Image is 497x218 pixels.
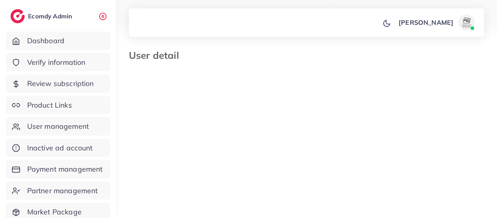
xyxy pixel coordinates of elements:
span: Payment management [27,164,103,174]
span: Partner management [27,186,98,196]
span: Review subscription [27,78,94,89]
a: Verify information [6,53,110,72]
span: Inactive ad account [27,143,93,153]
a: Partner management [6,182,110,200]
a: Dashboard [6,32,110,50]
a: Product Links [6,96,110,114]
a: Payment management [6,160,110,178]
a: logoEcomdy Admin [10,9,74,23]
span: Verify information [27,57,86,68]
span: Dashboard [27,36,64,46]
img: avatar [459,14,475,30]
span: Market Package [27,207,82,217]
a: User management [6,117,110,136]
a: Inactive ad account [6,139,110,157]
span: Product Links [27,100,72,110]
a: Review subscription [6,74,110,93]
p: [PERSON_NAME] [399,18,453,27]
a: [PERSON_NAME]avatar [394,14,478,30]
img: logo [10,9,25,23]
h2: Ecomdy Admin [28,12,74,20]
h3: User detail [129,50,185,61]
span: User management [27,121,89,132]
